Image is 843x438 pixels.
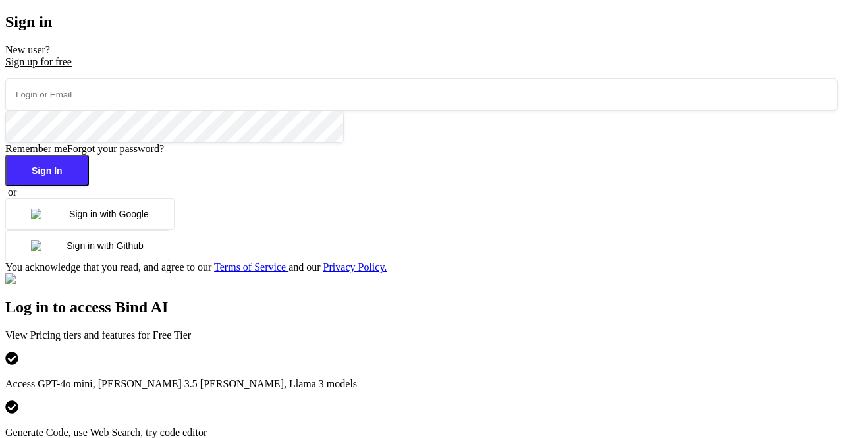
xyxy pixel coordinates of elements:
img: google [31,209,69,219]
p: Access GPT-4o mini, [PERSON_NAME] 3.5 [PERSON_NAME], Llama 3 models [5,378,838,390]
a: Terms of Service [214,261,288,273]
img: Bind AI logo [5,273,71,285]
p: tiers and features for Free Tier [5,329,838,341]
button: Sign In [5,155,89,186]
button: Sign in with Google [5,198,175,230]
span: or [8,186,16,198]
h2: Log in to access Bind AI [5,298,838,316]
input: Login or Email [5,78,838,111]
span: Forgot your password? [67,143,164,154]
span: Remember me [5,143,67,154]
h2: Sign in [5,13,838,31]
button: Sign in with Github [5,230,169,261]
img: github [31,240,67,251]
div: Sign up for free [5,56,838,68]
p: New user? [5,44,838,68]
a: Privacy Policy. [323,261,387,273]
div: You acknowledge that you read, and agree to our and our [5,261,838,273]
span: View Pricing [5,329,61,341]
